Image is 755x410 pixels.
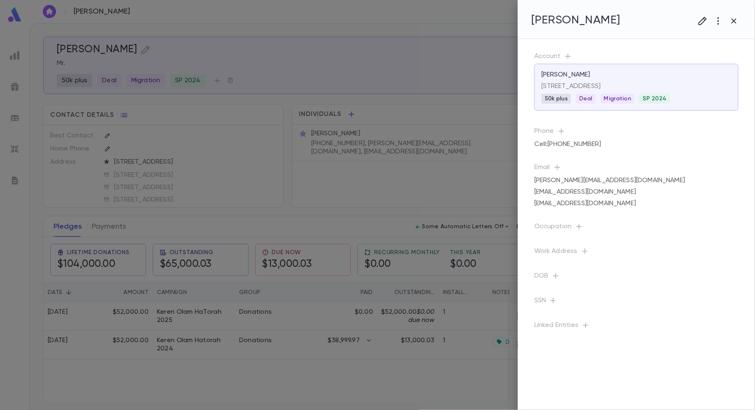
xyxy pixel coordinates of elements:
[534,52,739,64] p: Account
[541,82,732,90] p: [STREET_ADDRESS]
[531,13,620,27] h4: [PERSON_NAME]
[601,95,634,102] span: Migration
[534,127,739,139] p: Phone
[534,196,636,211] div: [EMAIL_ADDRESS][DOMAIN_NAME]
[534,247,739,259] p: Work Address
[534,163,739,175] p: Email
[534,296,739,308] p: SSN
[534,321,739,333] p: Linked Entities
[534,173,685,188] div: [PERSON_NAME][EMAIL_ADDRESS][DOMAIN_NAME]
[534,137,601,152] div: Cell : [PHONE_NUMBER]
[534,185,636,199] div: [EMAIL_ADDRESS][DOMAIN_NAME]
[534,222,739,234] p: Occupation
[541,95,571,102] span: 50k plus
[534,272,739,283] p: DOB
[541,71,590,79] p: [PERSON_NAME]
[576,95,596,102] span: Deal
[639,95,670,102] span: SP 2024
